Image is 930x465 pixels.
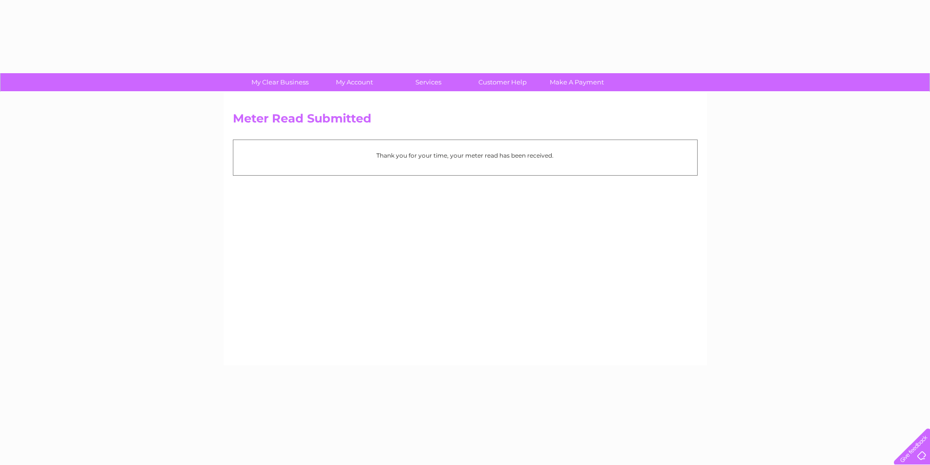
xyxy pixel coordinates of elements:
[314,73,394,91] a: My Account
[537,73,617,91] a: Make A Payment
[462,73,543,91] a: Customer Help
[240,73,320,91] a: My Clear Business
[238,151,692,160] p: Thank you for your time, your meter read has been received.
[233,112,698,130] h2: Meter Read Submitted
[388,73,469,91] a: Services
